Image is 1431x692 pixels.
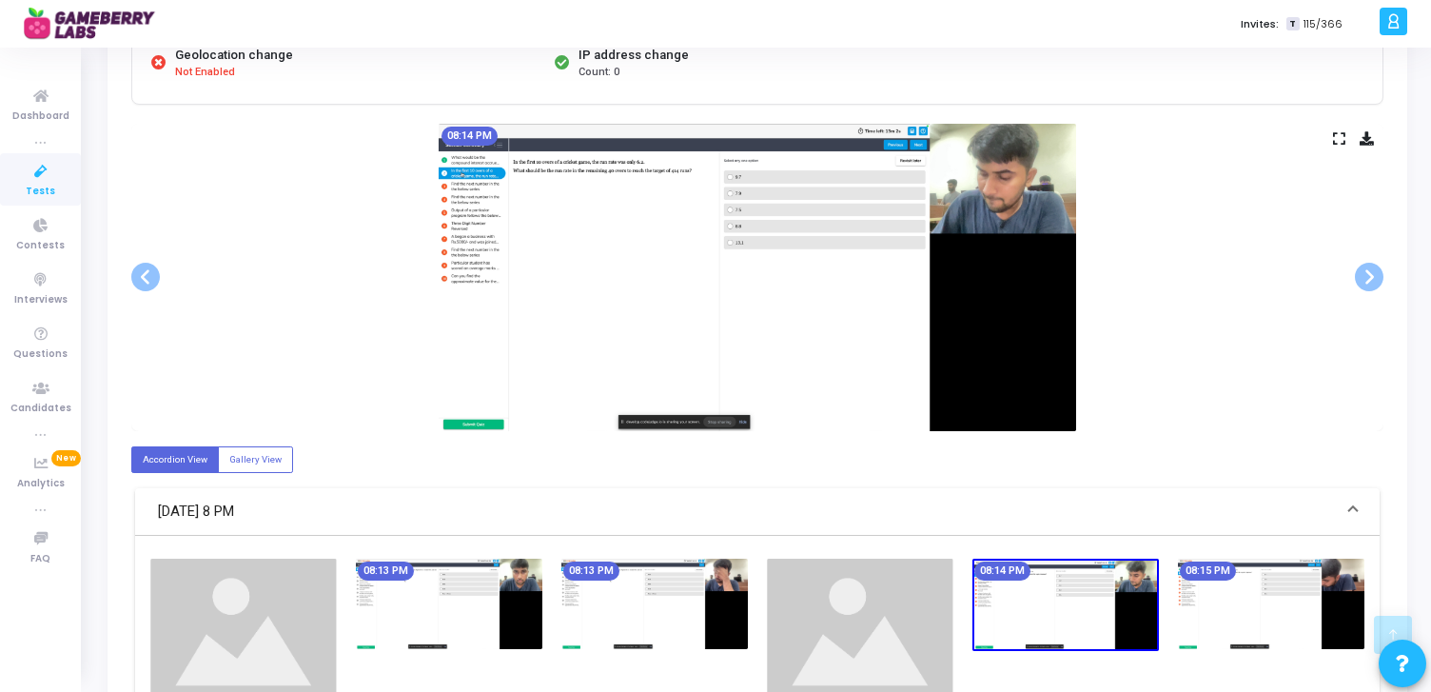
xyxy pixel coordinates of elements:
[563,562,619,581] mat-chip: 08:13 PM
[358,562,414,581] mat-chip: 08:13 PM
[10,401,71,417] span: Candidates
[972,559,1159,650] img: screenshot-1757083494464.jpeg
[1180,562,1236,581] mat-chip: 08:15 PM
[356,559,542,648] img: screenshot-1757083404461.jpeg
[218,446,293,472] label: Gallery View
[1304,16,1343,32] span: 115/366
[16,238,65,254] span: Contests
[175,46,293,65] div: Geolocation change
[158,501,1334,523] mat-panel-title: [DATE] 8 PM
[26,184,55,200] span: Tests
[12,109,69,125] span: Dashboard
[131,446,219,472] label: Accordion View
[14,292,68,308] span: Interviews
[578,46,689,65] div: IP address change
[561,559,748,648] img: screenshot-1757083434460.jpeg
[578,65,619,81] span: Count: 0
[30,551,50,567] span: FAQ
[441,127,498,146] mat-chip: 08:14 PM
[175,65,235,81] span: Not Enabled
[1286,17,1299,31] span: T
[1178,559,1364,648] img: screenshot-1757083524456.jpeg
[439,124,1076,431] img: screenshot-1757083494464.jpeg
[17,476,65,492] span: Analytics
[24,5,167,43] img: logo
[51,450,81,466] span: New
[13,346,68,363] span: Questions
[974,562,1030,581] mat-chip: 08:14 PM
[1241,16,1279,32] label: Invites:
[135,488,1380,536] mat-expansion-panel-header: [DATE] 8 PM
